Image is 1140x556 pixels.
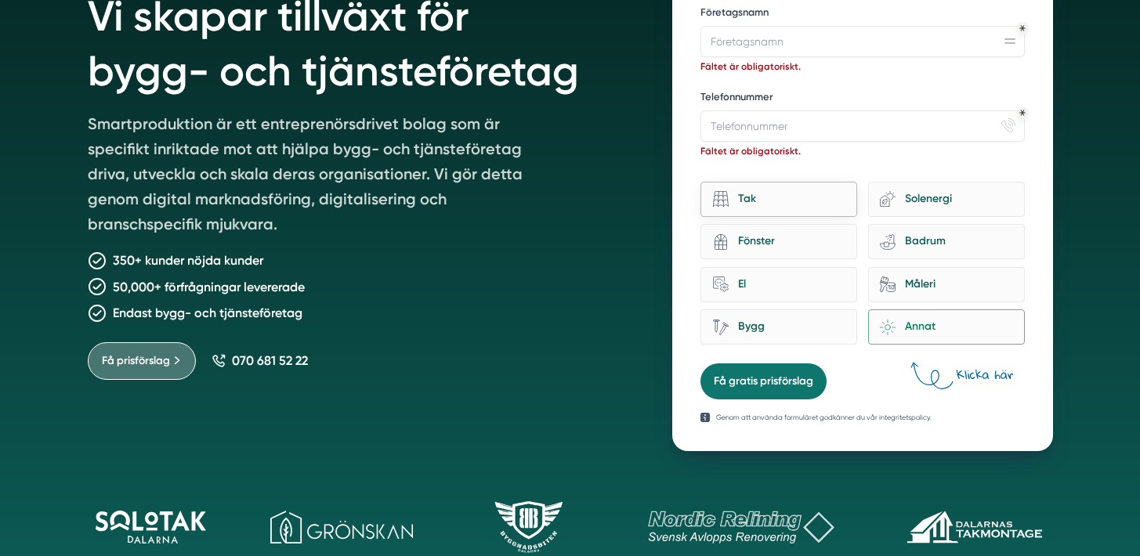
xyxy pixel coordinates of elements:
div: Obligatoriskt [1019,25,1026,31]
p: 50,000+ förfrågningar levererade [113,277,305,297]
p: 350+ kunder nöjda kunder [113,251,263,270]
label: Telefonnummer [700,90,1024,107]
p: Fältet är obligatoriskt. [700,57,1024,77]
p: Fältet är obligatoriskt. [700,142,1024,161]
button: Få gratis prisförslag [700,363,827,399]
input: Telefonnummer [700,110,1024,142]
p: Genom att använda formuläret godkänner du vår integritetspolicy. [716,412,932,423]
a: 070 681 52 22 [212,353,308,368]
label: Företagsnamn [700,5,1024,23]
div: Obligatoriskt [1019,110,1026,116]
p: Smartproduktion är ett entreprenörsdrivet bolag som är specifikt inriktade mot att hjälpa bygg- o... [88,111,539,243]
input: Företagsnamn [700,26,1024,57]
span: Få prisförslag [102,352,170,370]
p: Endast bygg- och tjänsteföretag [113,303,302,323]
span: 070 681 52 22 [232,353,308,368]
a: Få prisförslag [88,342,196,380]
